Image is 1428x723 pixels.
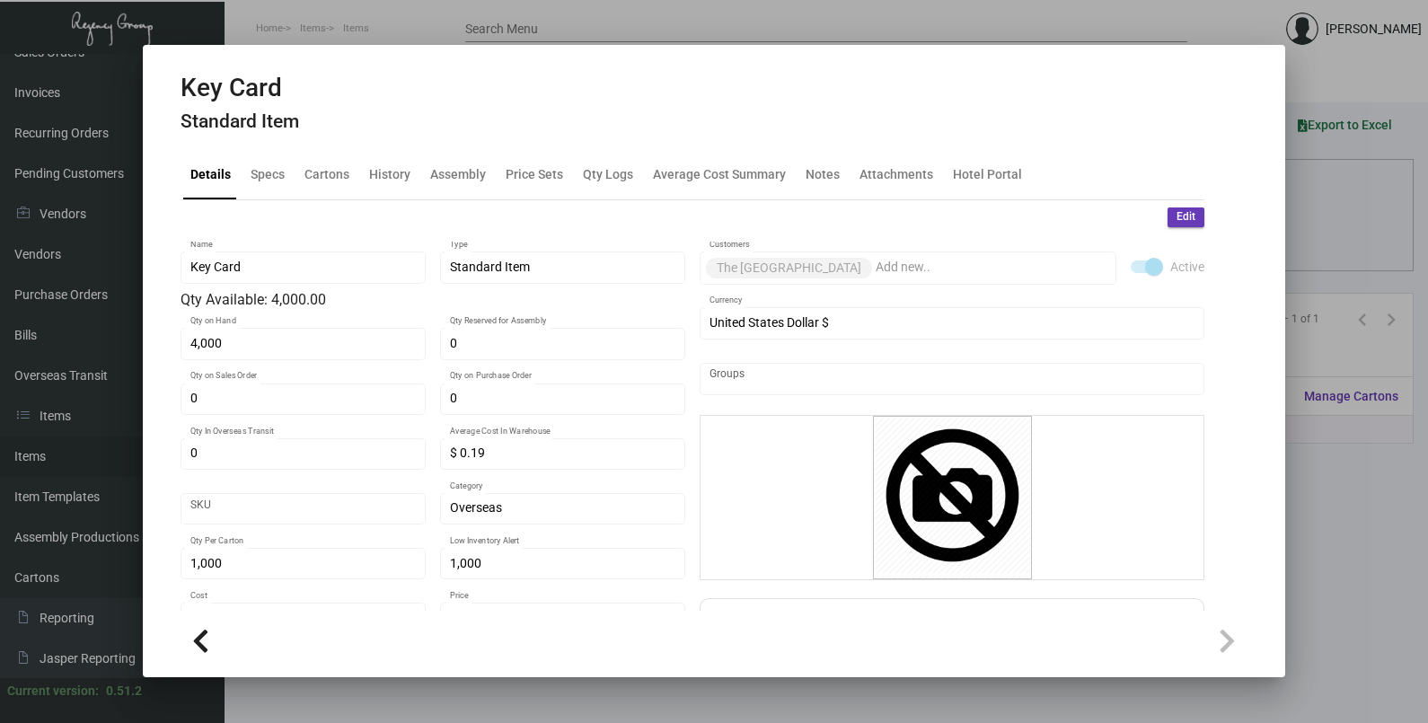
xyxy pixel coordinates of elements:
div: Assembly [430,165,486,184]
div: Specs [251,165,285,184]
mat-chip: The [GEOGRAPHIC_DATA] [706,258,872,278]
div: Price Sets [506,165,563,184]
div: Qty Logs [583,165,633,184]
div: 0.51.2 [106,682,142,701]
div: Attachments [859,165,933,184]
span: Edit [1177,209,1195,225]
input: Add new.. [876,260,1107,275]
h4: Standard Item [181,110,299,133]
div: Qty Available: 4,000.00 [181,289,685,311]
div: History [369,165,410,184]
div: Hotel Portal [953,165,1022,184]
div: Cartons [304,165,349,184]
div: Details [190,165,231,184]
div: Notes [806,165,840,184]
span: Active [1170,256,1204,278]
div: Average Cost Summary [653,165,786,184]
div: Current version: [7,682,99,701]
h2: Key Card [181,73,299,103]
button: Edit [1168,207,1204,227]
input: Add new.. [710,372,1195,386]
